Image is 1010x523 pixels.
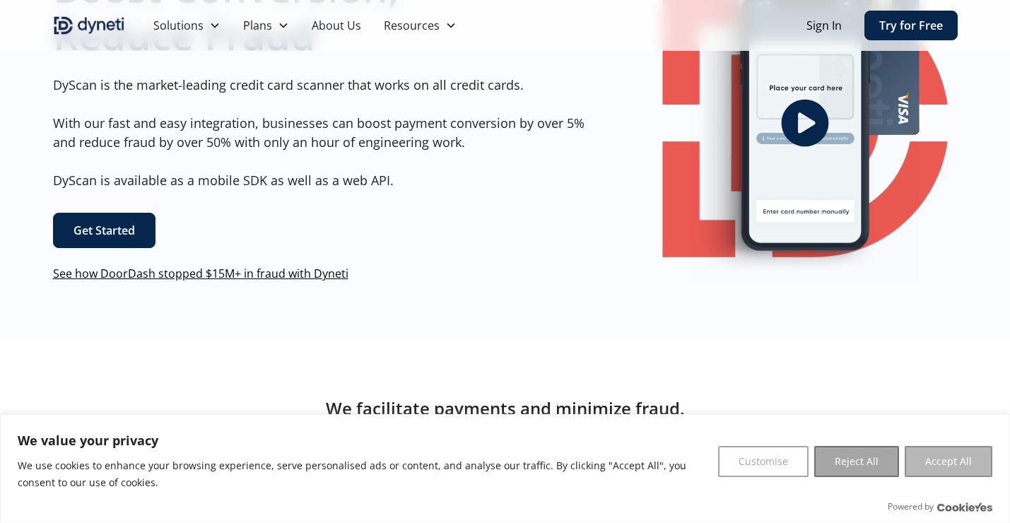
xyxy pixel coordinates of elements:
div: Resources [384,17,440,34]
div: Plans [232,11,300,40]
h2: We facilitate payments and minimize fraud. As you can imagine, not all our champions can reveal t... [53,396,958,444]
p: We value your privacy [18,432,707,449]
a: Visit CookieYes website [937,503,992,512]
p: DyScan is the market-leading credit card scanner that works on all credit cards. With our fast an... [53,76,596,190]
button: Accept All [905,446,992,477]
div: Powered by [888,500,992,514]
img: Dyneti indigo logo [53,14,125,37]
div: Plans [243,17,272,34]
div: Solutions [153,17,204,34]
a: Try for Free [864,11,958,40]
p: We use cookies to enhance your browsing experience, serve personalised ads or content, and analys... [18,457,707,491]
button: Customise [718,446,809,477]
a: home [53,14,125,37]
a: Sign In [806,17,842,34]
a: Get Started [53,213,155,248]
button: Reject All [814,446,899,477]
a: See how DoorDash stopped $15M+ in fraud with Dyneti [53,266,348,281]
div: Solutions [142,11,232,40]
